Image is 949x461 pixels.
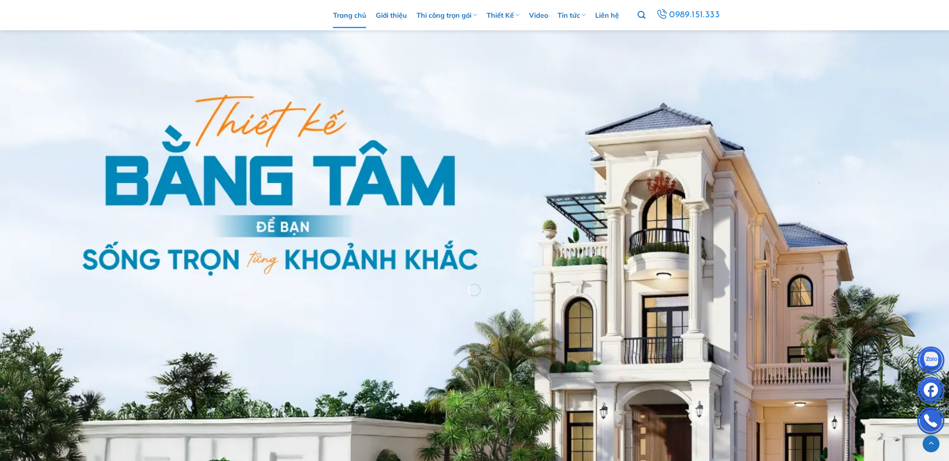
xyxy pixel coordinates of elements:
a: Trang chủ [333,2,366,28]
a: Tin tức [558,2,586,28]
a: Video [529,2,548,28]
img: Phone [918,409,944,435]
img: M.A.S HOME – Tổng Thầu Thiết Kế Và Xây Nhà Trọn Gói [228,2,301,28]
a: Thiết Kế [487,2,519,28]
img: Zalo [918,348,944,374]
a: Liên hệ [595,2,619,28]
a: 0989.151.333 [654,7,721,23]
a: Giới thiệu [376,2,407,28]
img: Facebook [918,379,944,405]
a: Tìm kiếm [638,6,645,24]
span: 0989.151.333 [669,8,720,23]
a: Thi công trọn gói [417,2,477,28]
a: Lên đầu trang [923,435,939,452]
